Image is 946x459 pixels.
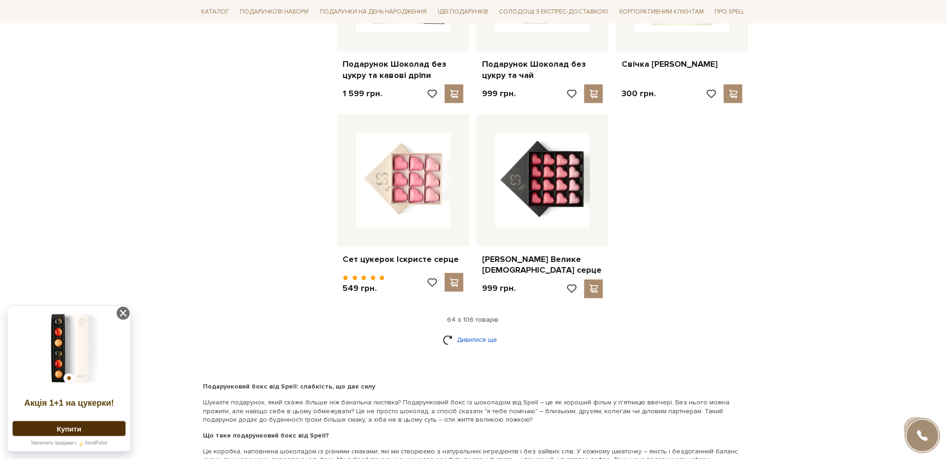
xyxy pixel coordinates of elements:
span: Подарункові набори [237,5,313,19]
a: Дивитися ще [443,332,504,348]
a: Солодощі з експрес-доставкою [495,4,612,20]
b: Подарунковий бокс від Spell: слабкість, що дає силу [203,383,376,391]
a: Подарунок Шоколад без цукру та кавові дріпи [343,59,464,81]
p: 1 599 грн. [343,88,383,99]
div: 64 з 106 товарів [194,316,752,325]
a: [PERSON_NAME] Велике [DEMOGRAPHIC_DATA] серце [482,254,603,276]
p: 549 грн. [343,283,385,294]
span: Подарунки на День народження [316,5,431,19]
span: Ідеї подарунків [434,5,492,19]
span: Про Spell [711,5,748,19]
p: 300 грн. [622,88,656,99]
a: Подарунок Шоколад без цукру та чай [482,59,603,81]
p: 999 грн. [482,283,516,294]
a: Свічка [PERSON_NAME] [622,59,743,70]
span: Каталог [198,5,233,19]
b: Що таке подарунковий бокс від Spell? [203,432,329,440]
a: Корпоративним клієнтам [616,4,708,20]
a: Сет цукерок Іскристе серце [343,254,464,265]
p: Шукаєте подарунок, який скаже більше ніж банальна листівка? Подарунковий бокс із шоколадом від Sp... [203,399,743,424]
p: 999 грн. [482,88,516,99]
